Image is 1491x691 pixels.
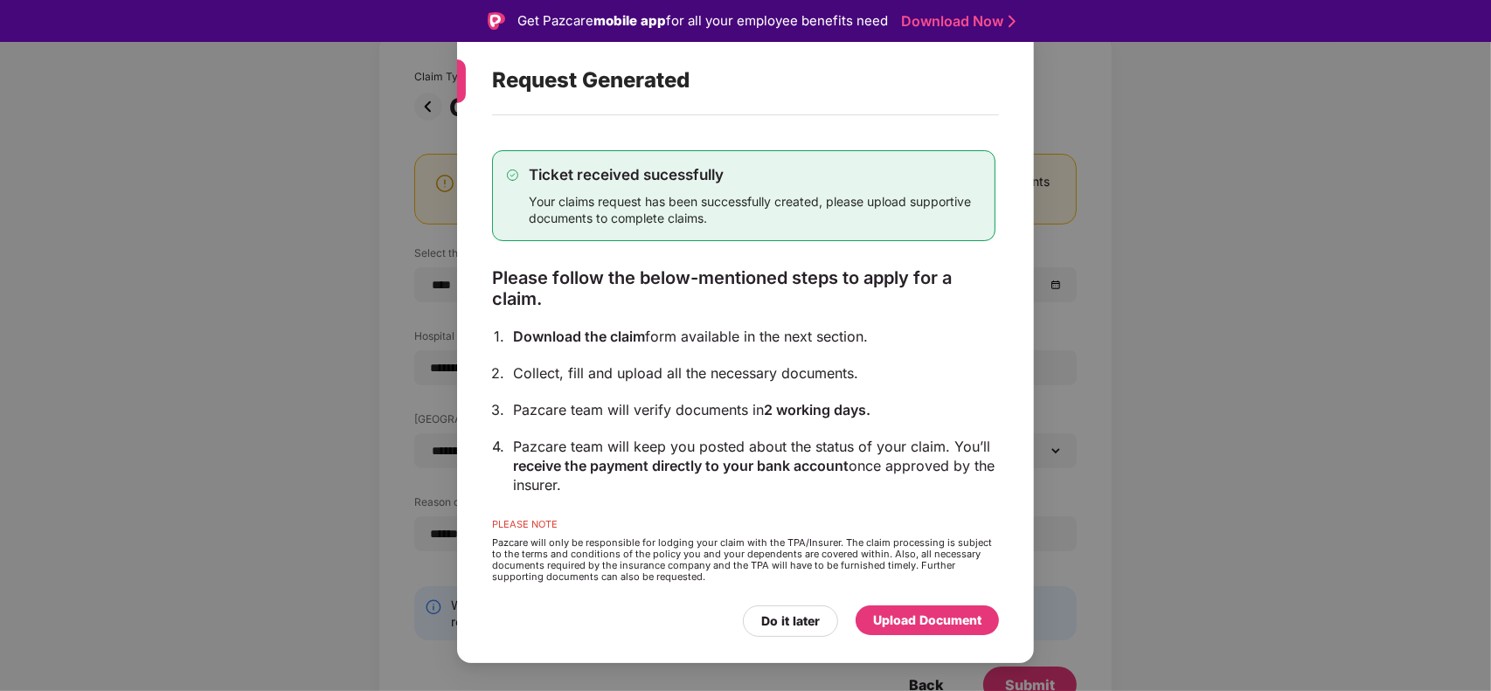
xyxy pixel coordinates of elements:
div: Please follow the below-mentioned steps to apply for a claim. [492,266,995,308]
div: 1. [494,326,504,345]
span: Download the claim [513,327,645,344]
div: Collect, fill and upload all the necessary documents. [513,363,995,382]
div: Do it later [761,611,820,630]
a: Download Now [901,12,1010,31]
strong: mobile app [593,12,666,29]
div: Request Generated [492,46,957,114]
div: Ticket received sucessfully [529,164,981,183]
img: svg+xml;base64,PHN2ZyB4bWxucz0iaHR0cDovL3d3dy53My5vcmcvMjAwMC9zdmciIHdpZHRoPSIxMy4zMzMiIGhlaWdodD... [507,169,518,180]
span: 2 working days. [764,400,870,418]
div: Pazcare team will verify documents in [513,399,995,418]
div: Pazcare team will keep you posted about the status of your claim. You’ll once approved by the ins... [513,436,995,494]
div: Your claims request has been successfully created, please upload supportive documents to complete... [529,192,981,225]
img: Logo [488,12,505,30]
div: 2. [491,363,504,382]
img: Stroke [1009,12,1016,31]
div: PLEASE NOTE [492,518,995,536]
div: form available in the next section. [513,326,995,345]
div: 4. [492,436,504,455]
div: 3. [491,399,504,418]
div: Get Pazcare for all your employee benefits need [517,10,888,31]
span: receive the payment directly to your bank account [513,456,849,473]
div: Pazcare will only be responsible for lodging your claim with the TPA/Insurer. The claim processin... [492,536,995,582]
div: Upload Document [873,610,981,629]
